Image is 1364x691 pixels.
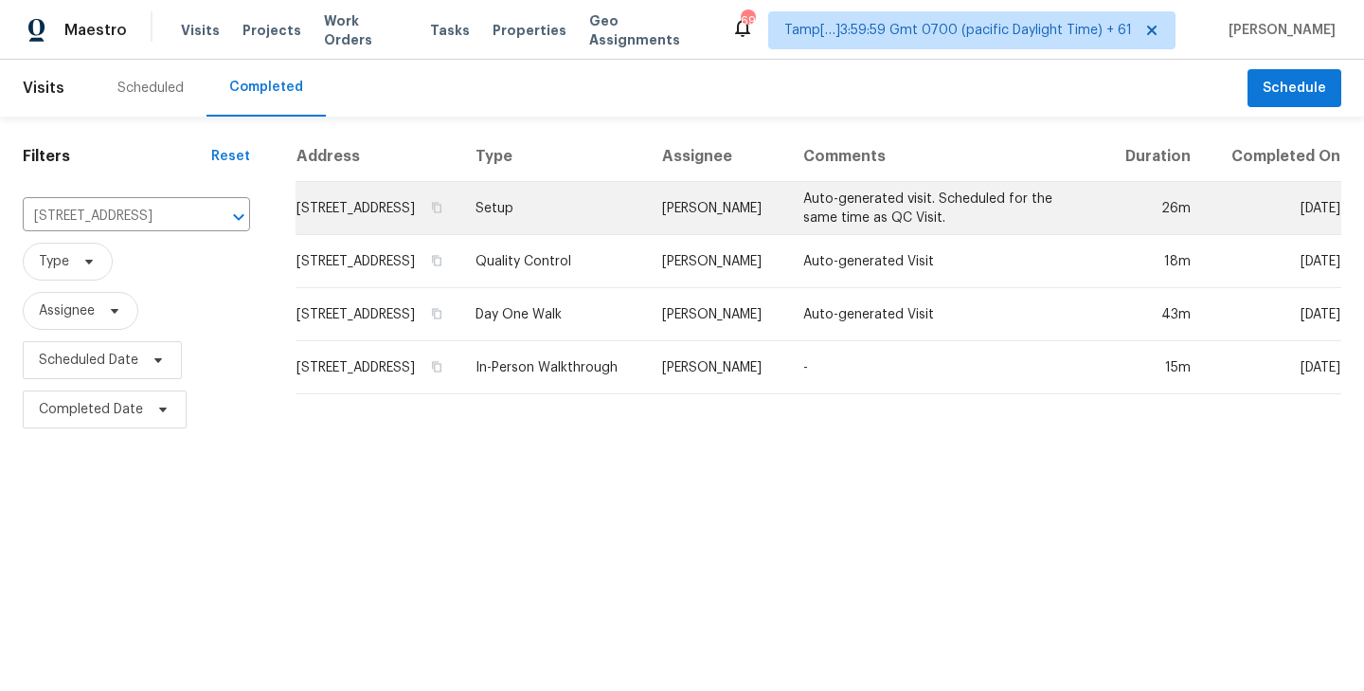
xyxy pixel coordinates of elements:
[39,252,69,271] span: Type
[460,235,648,288] td: Quality Control
[460,341,648,394] td: In-Person Walkthrough
[1206,182,1341,235] td: [DATE]
[428,252,445,269] button: Copy Address
[428,199,445,216] button: Copy Address
[788,288,1102,341] td: Auto-generated Visit
[1102,182,1206,235] td: 26m
[23,202,197,231] input: Search for an address...
[460,132,648,182] th: Type
[23,147,211,166] h1: Filters
[1206,235,1341,288] td: [DATE]
[1102,288,1206,341] td: 43m
[117,79,184,98] div: Scheduled
[23,67,64,109] span: Visits
[39,351,138,370] span: Scheduled Date
[493,21,566,40] span: Properties
[589,11,709,49] span: Geo Assignments
[225,204,252,230] button: Open
[788,235,1102,288] td: Auto-generated Visit
[788,341,1102,394] td: -
[39,301,95,320] span: Assignee
[1206,288,1341,341] td: [DATE]
[1263,77,1326,100] span: Schedule
[64,21,127,40] span: Maestro
[784,21,1132,40] span: Tamp[…]3:59:59 Gmt 0700 (pacific Daylight Time) + 61
[1102,235,1206,288] td: 18m
[211,147,250,166] div: Reset
[1102,132,1206,182] th: Duration
[647,288,788,341] td: [PERSON_NAME]
[296,235,460,288] td: [STREET_ADDRESS]
[1206,132,1341,182] th: Completed On
[741,11,754,30] div: 697
[296,182,460,235] td: [STREET_ADDRESS]
[647,182,788,235] td: [PERSON_NAME]
[647,132,788,182] th: Assignee
[296,132,460,182] th: Address
[460,288,648,341] td: Day One Walk
[296,288,460,341] td: [STREET_ADDRESS]
[1102,341,1206,394] td: 15m
[181,21,220,40] span: Visits
[647,235,788,288] td: [PERSON_NAME]
[430,24,470,37] span: Tasks
[428,358,445,375] button: Copy Address
[242,21,301,40] span: Projects
[788,132,1102,182] th: Comments
[1221,21,1336,40] span: [PERSON_NAME]
[296,341,460,394] td: [STREET_ADDRESS]
[324,11,407,49] span: Work Orders
[788,182,1102,235] td: Auto-generated visit. Scheduled for the same time as QC Visit.
[647,341,788,394] td: [PERSON_NAME]
[229,78,303,97] div: Completed
[1206,341,1341,394] td: [DATE]
[460,182,648,235] td: Setup
[1247,69,1341,108] button: Schedule
[39,400,143,419] span: Completed Date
